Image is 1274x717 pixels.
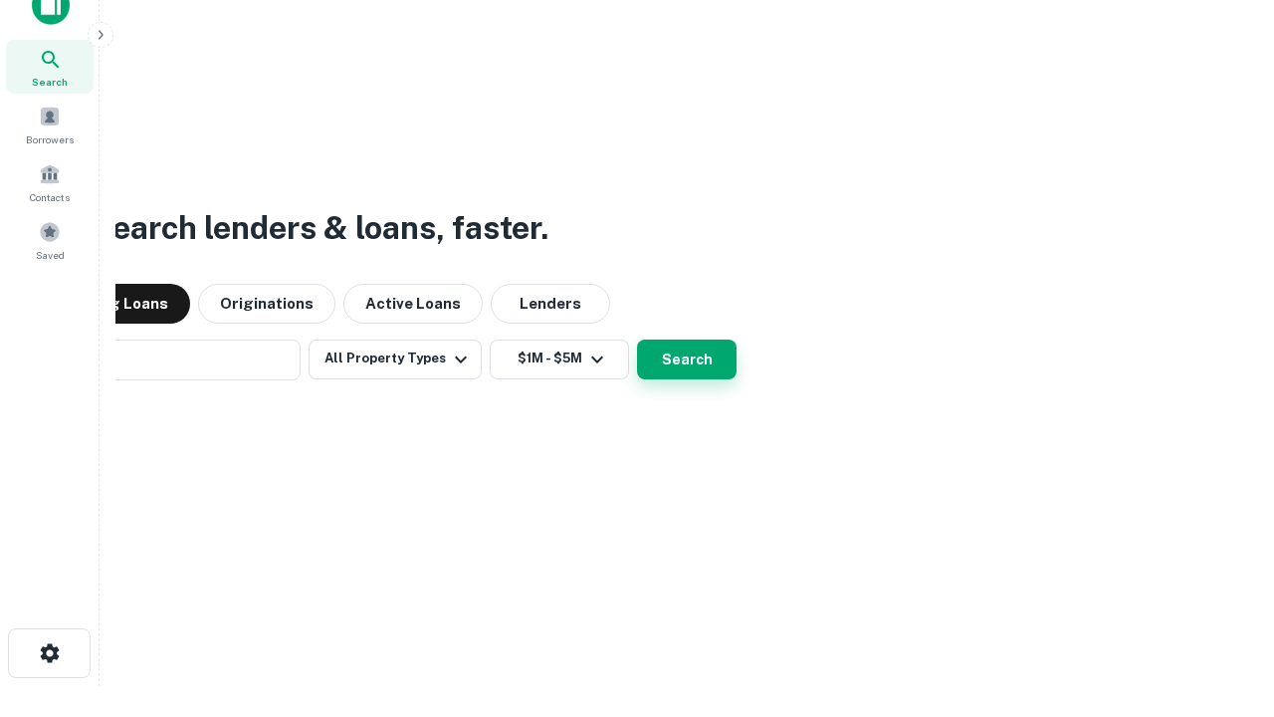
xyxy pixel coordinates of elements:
[6,213,94,267] a: Saved
[1174,494,1274,590] iframe: Chat Widget
[491,284,610,324] button: Lenders
[490,340,629,379] button: $1M - $5M
[343,284,483,324] button: Active Loans
[91,204,548,252] h3: Search lenders & loans, faster.
[309,340,482,379] button: All Property Types
[36,247,65,263] span: Saved
[6,40,94,94] a: Search
[6,98,94,151] a: Borrowers
[32,74,68,90] span: Search
[30,189,70,205] span: Contacts
[198,284,335,324] button: Originations
[637,340,737,379] button: Search
[26,131,74,147] span: Borrowers
[6,155,94,209] a: Contacts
